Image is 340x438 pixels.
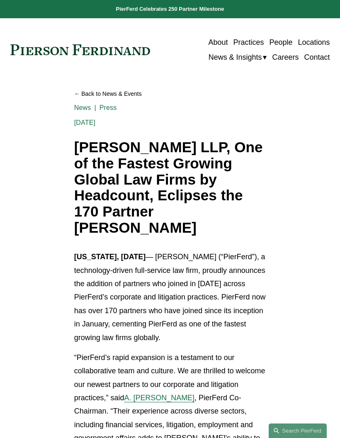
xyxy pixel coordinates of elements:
[124,394,194,402] a: A. [PERSON_NAME]
[74,104,91,111] a: News
[74,250,266,344] p: — [PERSON_NAME] (“PierFerd”), a technology-driven full-service law firm, proudly announces the ad...
[270,35,293,50] a: People
[209,50,267,65] a: folder dropdown
[74,253,146,261] strong: [US_STATE], [DATE]
[272,50,299,65] a: Careers
[304,50,330,65] a: Contact
[269,423,327,438] a: Search this site
[74,119,95,126] span: [DATE]
[74,87,266,100] a: Back to News & Events
[233,35,264,50] a: Practices
[209,35,228,50] a: About
[74,139,266,236] h1: [PERSON_NAME] LLP, One of the Fastest Growing Global Law Firms by Headcount, Eclipses the 170 Par...
[100,104,117,111] a: Press
[298,35,330,50] a: Locations
[209,51,262,64] span: News & Insights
